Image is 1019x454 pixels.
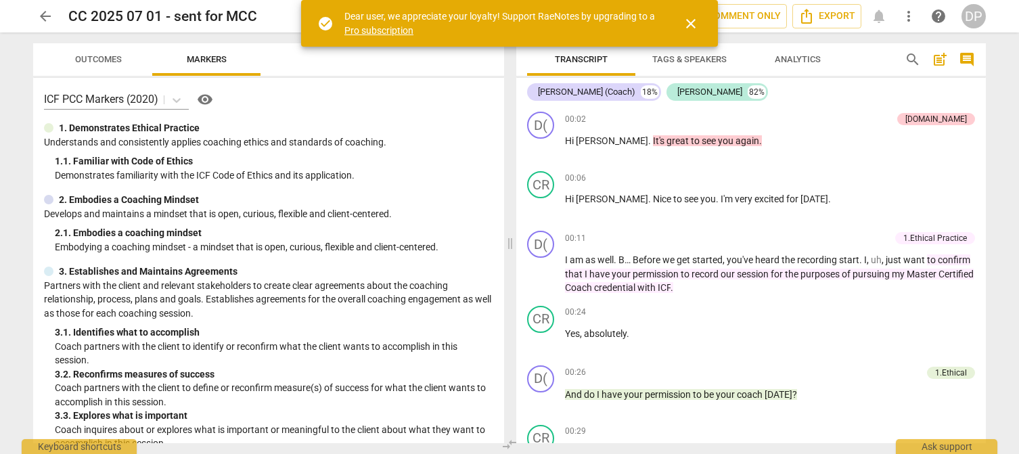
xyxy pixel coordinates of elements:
[527,112,554,139] div: Change speaker
[55,325,493,340] div: 3. 1. Identifies what to accomplish
[614,254,618,265] span: .
[692,269,721,279] span: record
[681,4,787,28] button: Comment only
[671,282,673,293] span: .
[673,194,684,204] span: to
[727,254,755,265] span: you've
[935,367,967,379] div: 1.Ethical
[44,207,493,221] p: Develops and maintains a mindset that is open, curious, flexible and client-centered.
[691,135,702,146] span: to
[55,381,493,409] p: Coach partners with the client to define or reconfirm measure(s) of success for what the client w...
[602,389,624,400] span: have
[527,365,554,392] div: Change speaker
[37,8,53,24] span: arrow_back
[633,254,662,265] span: Before
[683,16,699,32] span: close
[902,49,924,70] button: Search
[59,265,237,279] p: 3. Establishes and Maintains Agreements
[55,240,493,254] p: Embodying a coaching mindset - a mindset that is open, curious, flexible and client-centered.
[55,340,493,367] p: Coach partners with the client to identify or reconfirm what the client wants to accomplish in th...
[716,194,721,204] span: .
[901,8,917,24] span: more_vert
[648,194,653,204] span: .
[800,269,842,279] span: purposes
[612,269,633,279] span: your
[645,389,693,400] span: permission
[692,254,723,265] span: started
[44,91,158,107] p: ICF PCC Markers (2020)
[584,389,597,400] span: do
[882,254,886,265] span: ,
[792,4,861,28] button: Export
[775,54,821,64] span: Analytics
[737,389,765,400] span: coach
[961,4,986,28] button: DP
[677,85,742,99] div: [PERSON_NAME]
[771,269,785,279] span: for
[555,54,608,64] span: Transcript
[853,269,892,279] span: pursuing
[584,328,627,339] span: absolutely
[684,194,700,204] span: see
[759,135,762,146] span: .
[959,51,975,68] span: comment
[785,269,800,279] span: the
[871,254,882,265] span: Filler word
[527,171,554,198] div: Change speaker
[565,307,586,318] span: 00:24
[633,269,681,279] span: permission
[886,254,903,265] span: just
[565,173,586,184] span: 00:06
[721,269,737,279] span: our
[859,254,864,265] span: .
[723,254,727,265] span: ,
[693,389,704,400] span: to
[55,367,493,382] div: 3. 2. Reconfirms measures of success
[55,168,493,183] p: Demonstrates familiarity with the ICF Code of Ethics and its application.
[344,9,658,37] div: Dear user, we appreciate your loyalty! Support RaeNotes by upgrading to a
[585,254,597,265] span: as
[565,389,584,400] span: And
[59,193,199,207] p: 2. Embodies a Coaching Mindset
[565,426,586,437] span: 00:29
[627,328,629,339] span: .
[565,135,576,146] span: Hi
[55,423,493,451] p: Coach inquires about or explores what is important or meaningful to the client about what they wa...
[570,254,585,265] span: am
[618,254,633,265] span: B…
[565,233,586,244] span: 00:11
[677,254,692,265] span: get
[565,367,586,378] span: 00:26
[565,328,580,339] span: Yes
[864,254,867,265] span: I
[798,8,855,24] span: Export
[44,135,493,150] p: Understands and consistently applies coaching ethics and standards of coaching.
[187,54,227,64] span: Markers
[716,389,737,400] span: your
[565,194,576,204] span: Hi
[718,135,735,146] span: you
[565,269,585,279] span: that
[929,49,951,70] button: Add summary
[675,7,707,40] button: Close
[828,194,831,204] span: .
[624,389,645,400] span: your
[867,254,871,265] span: ,
[68,8,257,25] h2: CC 2025 07 01 - sent for MCC
[892,269,907,279] span: my
[797,254,839,265] span: recording
[735,135,759,146] span: again
[792,389,797,400] span: ?
[700,194,716,204] span: you
[55,409,493,423] div: 3. 3. Explores what is important
[903,254,927,265] span: want
[905,113,967,125] div: [DOMAIN_NAME]
[930,8,947,24] span: help
[748,85,766,99] div: 82%
[666,135,691,146] span: great
[44,279,493,321] p: Partners with the client and relevant stakeholders to create clear agreements about the coaching ...
[197,91,213,108] span: visibility
[735,194,754,204] span: very
[189,89,216,110] a: Help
